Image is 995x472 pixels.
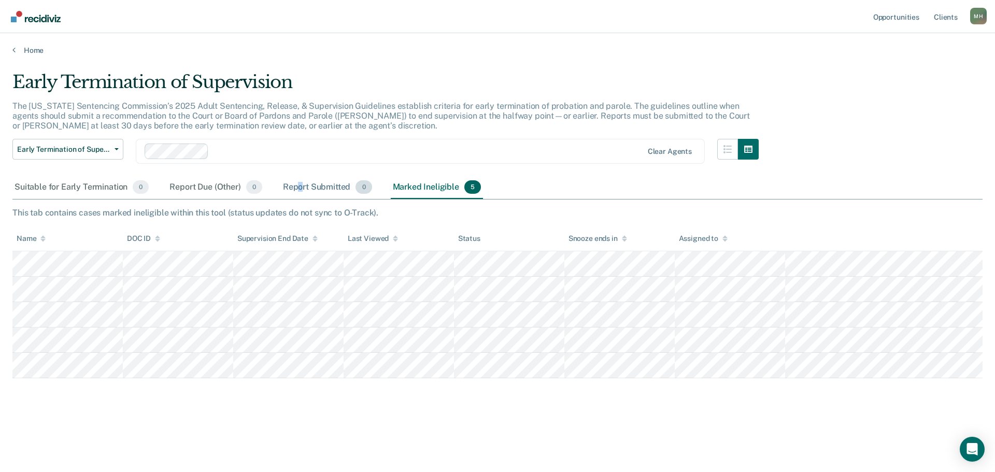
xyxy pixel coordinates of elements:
[12,208,983,218] div: This tab contains cases marked ineligible within this tool (status updates do not sync to O-Track).
[127,234,160,243] div: DOC ID
[960,437,985,462] div: Open Intercom Messenger
[458,234,480,243] div: Status
[348,234,398,243] div: Last Viewed
[281,176,374,199] div: Report Submitted0
[133,180,149,194] span: 0
[11,11,61,22] img: Recidiviz
[568,234,627,243] div: Snooze ends in
[237,234,318,243] div: Supervision End Date
[970,8,987,24] div: M H
[17,145,110,154] span: Early Termination of Supervision
[464,180,481,194] span: 5
[246,180,262,194] span: 0
[12,46,983,55] a: Home
[679,234,728,243] div: Assigned to
[648,147,692,156] div: Clear agents
[12,139,123,160] button: Early Termination of Supervision
[12,101,750,131] p: The [US_STATE] Sentencing Commission’s 2025 Adult Sentencing, Release, & Supervision Guidelines e...
[12,71,759,101] div: Early Termination of Supervision
[167,176,264,199] div: Report Due (Other)0
[970,8,987,24] button: Profile dropdown button
[356,180,372,194] span: 0
[12,176,151,199] div: Suitable for Early Termination0
[391,176,484,199] div: Marked Ineligible5
[17,234,46,243] div: Name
